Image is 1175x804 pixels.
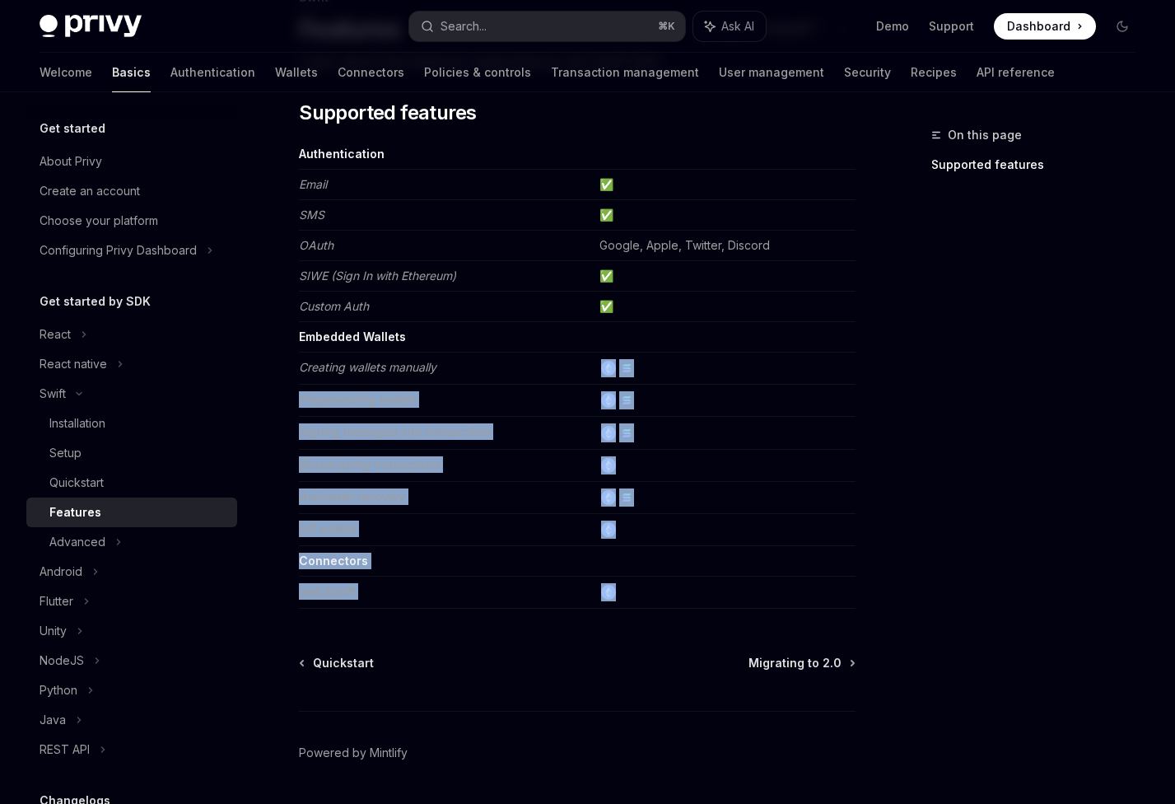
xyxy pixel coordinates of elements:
[619,361,634,376] img: solana.png
[40,119,105,138] h5: Get started
[299,269,456,283] em: SIWE (Sign In with Ethereum)
[49,414,105,433] div: Installation
[40,53,92,92] a: Welcome
[49,443,82,463] div: Setup
[299,457,440,471] em: Broadcasting transactions
[299,489,405,503] em: Automatic recovery
[299,208,324,222] em: SMS
[911,53,957,92] a: Recipes
[299,521,356,535] em: HD wallets
[40,152,102,171] div: About Privy
[338,53,404,92] a: Connectors
[49,473,104,493] div: Quickstart
[40,384,66,404] div: Swift
[719,53,824,92] a: User management
[40,710,66,730] div: Java
[1007,18,1070,35] span: Dashboard
[619,426,634,441] img: solana.png
[619,490,634,505] img: solana.png
[26,468,237,498] a: Quickstart
[693,12,766,41] button: Ask AI
[994,13,1096,40] a: Dashboard
[313,655,374,671] span: Quickstart
[931,152,1149,178] a: Supported features
[748,655,842,671] span: Migrating to 2.0
[49,502,101,522] div: Features
[40,354,107,374] div: React native
[424,53,531,92] a: Policies & controls
[593,292,856,322] td: ✅
[40,680,77,700] div: Python
[26,176,237,206] a: Create an account
[593,261,856,292] td: ✅
[40,211,158,231] div: Choose your platform
[593,231,856,261] td: Google, Apple, Twitter, Discord
[26,438,237,468] a: Setup
[601,458,616,473] img: ethereum.png
[40,591,73,611] div: Flutter
[26,206,237,236] a: Choose your platform
[40,292,151,311] h5: Get started by SDK
[1109,13,1135,40] button: Toggle dark mode
[40,181,140,201] div: Create an account
[275,53,318,92] a: Wallets
[876,18,909,35] a: Demo
[601,426,616,441] img: ethereum.png
[601,585,616,600] img: ethereum.png
[301,655,374,671] a: Quickstart
[299,424,490,438] em: Signing messages and transactions
[601,361,616,376] img: ethereum.png
[299,330,406,344] strong: Embedded Wallets
[658,20,675,33] span: ⌘ K
[299,177,327,191] em: Email
[409,12,685,41] button: Search...⌘K
[601,490,616,505] img: ethereum.png
[601,522,616,537] img: ethereum.png
[593,170,856,200] td: ✅
[929,18,974,35] a: Support
[26,147,237,176] a: About Privy
[170,53,255,92] a: Authentication
[26,498,237,527] a: Features
[299,238,333,252] em: OAuth
[748,655,854,671] a: Migrating to 2.0
[40,651,84,671] div: NodeJS
[40,740,90,760] div: REST API
[299,299,369,313] em: Custom Auth
[49,532,105,552] div: Advanced
[299,392,416,406] em: Pregenerating wallets
[299,745,408,761] a: Powered by Mintlify
[977,53,1055,92] a: API reference
[40,15,142,38] img: dark logo
[299,100,476,126] span: Supported features
[441,16,487,36] div: Search...
[299,147,385,161] strong: Authentication
[721,18,754,35] span: Ask AI
[551,53,699,92] a: Transaction management
[299,554,368,568] strong: Connectors
[844,53,891,92] a: Security
[26,409,237,438] a: Installation
[948,125,1022,145] span: On this page
[40,621,67,641] div: Unity
[112,53,151,92] a: Basics
[40,241,197,260] div: Configuring Privy Dashboard
[593,200,856,231] td: ✅
[619,393,634,408] img: solana.png
[299,584,355,598] em: web3swift
[299,360,436,374] em: Creating wallets manually
[40,562,82,582] div: Android
[601,393,616,408] img: ethereum.png
[40,325,71,344] div: React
